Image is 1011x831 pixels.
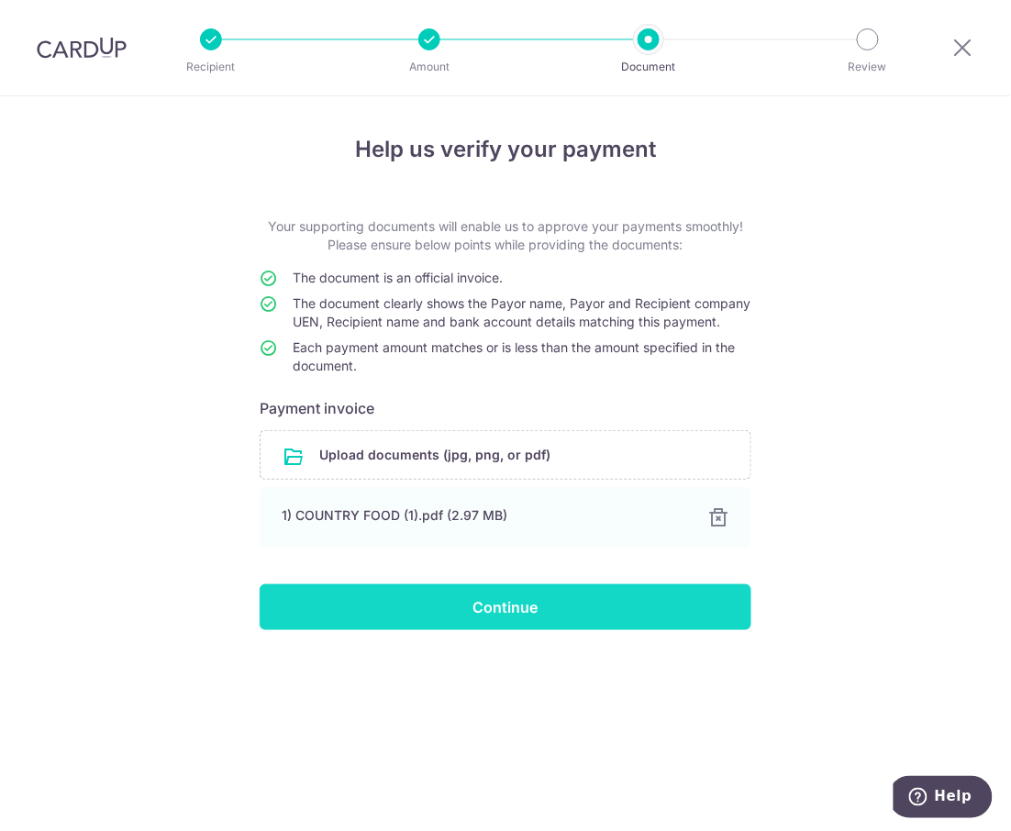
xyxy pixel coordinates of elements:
p: Amount [361,58,497,76]
p: Recipient [143,58,279,76]
span: Each payment amount matches or is less than the amount specified in the document. [293,339,735,373]
img: CardUp [37,37,127,59]
p: Document [581,58,717,76]
h6: Payment invoice [260,397,751,419]
span: The document clearly shows the Payor name, Payor and Recipient company UEN, Recipient name and ba... [293,295,750,329]
iframe: Opens a widget where you can find more information [894,776,993,822]
div: Upload documents (jpg, png, or pdf) [260,430,751,480]
p: Review [800,58,936,76]
div: 1) COUNTRY FOOD (1).pdf (2.97 MB) [282,506,685,525]
p: Your supporting documents will enable us to approve your payments smoothly! Please ensure below p... [260,217,751,254]
span: The document is an official invoice. [293,270,503,285]
h4: Help us verify your payment [260,133,751,166]
input: Continue [260,584,751,630]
